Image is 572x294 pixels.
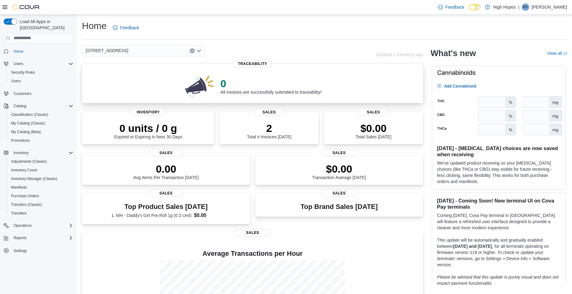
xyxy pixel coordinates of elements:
[11,168,37,173] span: Inventory Count
[86,47,128,54] span: [STREET_ADDRESS]
[112,203,221,210] h3: Top Product Sales [DATE]
[522,3,529,11] div: Hannah York
[9,137,73,144] span: Promotions
[6,157,76,166] button: Adjustments (Classic)
[11,60,26,67] button: Users
[9,137,32,144] a: Promotions
[9,175,60,182] a: Inventory Manager (Classic)
[11,234,73,242] span: Reports
[133,163,199,180] div: Avg Items Per Transaction [DATE]
[11,176,57,181] span: Inventory Manager (Classic)
[14,49,23,54] span: Home
[6,209,76,218] button: Transfers
[1,246,76,255] button: Settings
[469,4,482,10] input: Dark Mode
[233,60,272,67] span: Traceability
[469,10,469,11] span: Dark Mode
[11,60,73,67] span: Users
[9,128,73,136] span: My Catalog (Beta)
[17,18,73,31] span: Load All Apps in [GEOGRAPHIC_DATA]
[6,128,76,136] button: My Catalog (Beta)
[11,121,45,126] span: My Catalog (Classic)
[437,237,561,268] p: This update will be automatically and gradually enabled between , for all terminals operating on ...
[149,149,183,157] span: Sales
[11,185,27,190] span: Manifests
[6,119,76,128] button: My Catalog (Classic)
[9,175,73,182] span: Inventory Manager (Classic)
[6,174,76,183] button: Inventory Manager (Classic)
[9,166,73,174] span: Inventory Count
[11,90,34,97] a: Customers
[518,3,519,11] p: |
[1,102,76,110] button: Catalog
[11,112,48,117] span: Classification (Classic)
[110,22,141,34] a: Feedback
[112,212,192,218] dt: 1. MH - Daddy's Girl Pre Roll 1g (0.3 Unit)
[523,3,528,11] span: HY
[11,159,47,164] span: Adjustments (Classic)
[322,190,356,197] span: Sales
[376,52,423,57] p: Updated 1 minute(s) ago
[247,122,291,134] p: 2
[9,210,73,217] span: Transfers
[120,25,139,31] span: Feedback
[437,160,561,185] p: We've updated product receiving so your [MEDICAL_DATA] choices (like THCa or CBG) stay visible fo...
[254,108,284,116] span: Sales
[9,111,73,118] span: Classification (Classic)
[11,222,34,229] button: Operations
[9,120,73,127] span: My Catalog (Classic)
[9,111,51,118] a: Classification (Classic)
[14,248,27,253] span: Settings
[14,235,26,240] span: Reports
[197,48,201,53] button: Open list of options
[6,183,76,192] button: Manifests
[359,108,388,116] span: Sales
[9,210,29,217] a: Transfers
[9,201,44,208] a: Transfers (Classic)
[1,234,76,242] button: Reports
[14,104,26,108] span: Catalog
[11,138,30,143] span: Promotions
[437,212,561,231] p: Coming [DATE], Cova Pay terminal in [GEOGRAPHIC_DATA] will feature a refreshed user interface des...
[11,48,26,55] a: Home
[9,184,73,191] span: Manifests
[12,4,40,10] img: Cova
[437,275,559,286] em: Please be advised that this update is purely visual and does not impact payment functionality.
[355,122,391,139] div: Total Sales [DATE]
[9,192,73,200] span: Purchase Orders
[301,203,378,210] h3: Top Brand Sales [DATE]
[437,198,561,210] h3: [DATE] - Coming Soon! New terminal UI on Cova Pay terminals
[184,74,216,98] img: 0
[82,20,107,32] h1: Home
[6,166,76,174] button: Inventory Count
[1,59,76,68] button: Users
[114,122,182,139] div: Expired or Expiring in Next 30 Days
[312,163,366,175] p: $0.00
[9,120,48,127] a: My Catalog (Classic)
[1,47,76,56] button: Home
[11,102,73,110] span: Catalog
[9,77,23,85] a: Users
[14,91,31,96] span: Customers
[221,77,322,95] div: All invoices are successfully submitted to traceability!
[11,222,73,229] span: Operations
[6,192,76,200] button: Purchase Orders
[194,212,221,219] dd: $0.00
[11,149,31,157] button: Inventory
[6,136,76,145] button: Promotions
[87,250,418,257] h4: Average Transactions per Hour
[11,211,26,216] span: Transfers
[14,223,32,228] span: Operations
[133,163,199,175] p: 0.00
[4,44,73,271] nav: Complex example
[437,145,561,157] h3: [DATE] - [MEDICAL_DATA] choices are now saved when receiving
[6,200,76,209] button: Transfers (Classic)
[11,79,21,84] span: Users
[14,150,29,155] span: Inventory
[445,4,464,10] span: Feedback
[11,149,73,157] span: Inventory
[532,3,567,11] p: [PERSON_NAME]
[547,51,567,56] a: View allExternal link
[11,70,35,75] span: Security Roles
[235,229,270,236] span: Sales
